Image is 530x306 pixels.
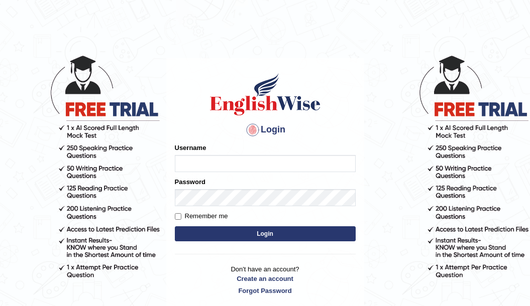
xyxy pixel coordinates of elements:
[175,143,206,152] label: Username
[208,72,323,117] img: Logo of English Wise sign in for intelligent practice with AI
[175,226,356,241] button: Login
[175,122,356,138] h4: Login
[175,264,356,295] p: Don't have an account?
[175,213,181,220] input: Remember me
[175,177,205,187] label: Password
[175,286,356,295] a: Forgot Password
[175,211,228,221] label: Remember me
[175,274,356,283] a: Create an account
